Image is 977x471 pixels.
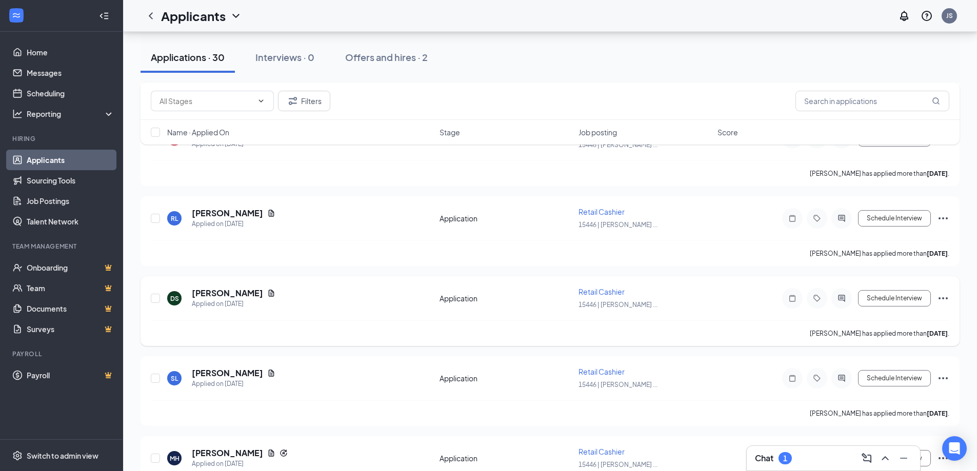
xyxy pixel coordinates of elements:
[27,170,114,191] a: Sourcing Tools
[267,209,275,217] svg: Document
[27,42,114,63] a: Home
[579,301,657,309] span: 15446 | [PERSON_NAME] ...
[171,214,178,223] div: RL
[27,63,114,83] a: Messages
[267,289,275,297] svg: Document
[440,453,572,463] div: Application
[942,436,967,461] div: Open Intercom Messenger
[171,374,178,383] div: SL
[280,449,288,457] svg: Reapply
[579,447,625,456] span: Retail Cashier
[783,454,787,463] div: 1
[895,450,912,466] button: Minimize
[255,51,314,64] div: Interviews · 0
[257,97,265,105] svg: ChevronDown
[810,329,949,338] p: [PERSON_NAME] has applied more than .
[12,109,23,119] svg: Analysis
[898,452,910,464] svg: Minimize
[786,374,799,382] svg: Note
[159,95,253,107] input: All Stages
[192,379,275,389] div: Applied on [DATE]
[27,211,114,232] a: Talent Network
[12,350,112,358] div: Payroll
[858,290,931,306] button: Schedule Interview
[811,214,823,222] svg: Tag
[27,191,114,211] a: Job Postings
[27,450,98,461] div: Switch to admin view
[810,409,949,418] p: [PERSON_NAME] has applied more than .
[27,109,115,119] div: Reporting
[858,210,931,227] button: Schedule Interview
[579,221,657,229] span: 15446 | [PERSON_NAME] ...
[877,450,893,466] button: ChevronUp
[937,292,949,304] svg: Ellipses
[579,381,657,388] span: 15446 | [PERSON_NAME] ...
[579,461,657,468] span: 15446 | [PERSON_NAME] ...
[835,214,848,222] svg: ActiveChat
[267,449,275,457] svg: Document
[27,365,114,385] a: PayrollCrown
[27,319,114,339] a: SurveysCrown
[927,170,948,177] b: [DATE]
[440,373,572,383] div: Application
[879,452,891,464] svg: ChevronUp
[859,450,875,466] button: ComposeMessage
[835,374,848,382] svg: ActiveChat
[755,453,773,464] h3: Chat
[27,278,114,298] a: TeamCrown
[786,214,799,222] svg: Note
[937,372,949,384] svg: Ellipses
[786,294,799,302] svg: Note
[230,10,242,22] svg: ChevronDown
[440,127,460,137] span: Stage
[795,91,949,111] input: Search in applications
[11,10,22,21] svg: WorkstreamLogo
[27,150,114,170] a: Applicants
[27,257,114,278] a: OnboardingCrown
[858,370,931,386] button: Schedule Interview
[287,95,299,107] svg: Filter
[717,127,738,137] span: Score
[579,367,625,376] span: Retail Cashier
[192,299,275,309] div: Applied on [DATE]
[440,213,572,223] div: Application
[27,298,114,319] a: DocumentsCrown
[835,294,848,302] svg: ActiveChat
[937,452,949,464] svg: Ellipses
[170,454,180,463] div: MH
[811,294,823,302] svg: Tag
[12,450,23,461] svg: Settings
[921,10,933,22] svg: QuestionInfo
[267,369,275,377] svg: Document
[579,287,625,296] span: Retail Cashier
[946,11,953,20] div: JS
[937,212,949,224] svg: Ellipses
[192,219,275,229] div: Applied on [DATE]
[579,207,625,216] span: Retail Cashier
[151,51,225,64] div: Applications · 30
[927,409,948,417] b: [DATE]
[27,83,114,104] a: Scheduling
[810,249,949,258] p: [PERSON_NAME] has applied more than .
[927,330,948,337] b: [DATE]
[192,208,263,219] h5: [PERSON_NAME]
[192,367,263,379] h5: [PERSON_NAME]
[810,169,949,178] p: [PERSON_NAME] has applied more than .
[12,134,112,143] div: Hiring
[932,97,940,105] svg: MagnifyingGlass
[192,447,263,459] h5: [PERSON_NAME]
[927,250,948,257] b: [DATE]
[145,10,157,22] svg: ChevronLeft
[99,11,109,21] svg: Collapse
[579,127,617,137] span: Job posting
[192,459,288,469] div: Applied on [DATE]
[898,10,910,22] svg: Notifications
[12,242,112,251] div: Team Management
[440,293,572,303] div: Application
[278,91,330,111] button: Filter Filters
[192,288,263,299] h5: [PERSON_NAME]
[161,7,226,25] h1: Applicants
[167,127,229,137] span: Name · Applied On
[811,374,823,382] svg: Tag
